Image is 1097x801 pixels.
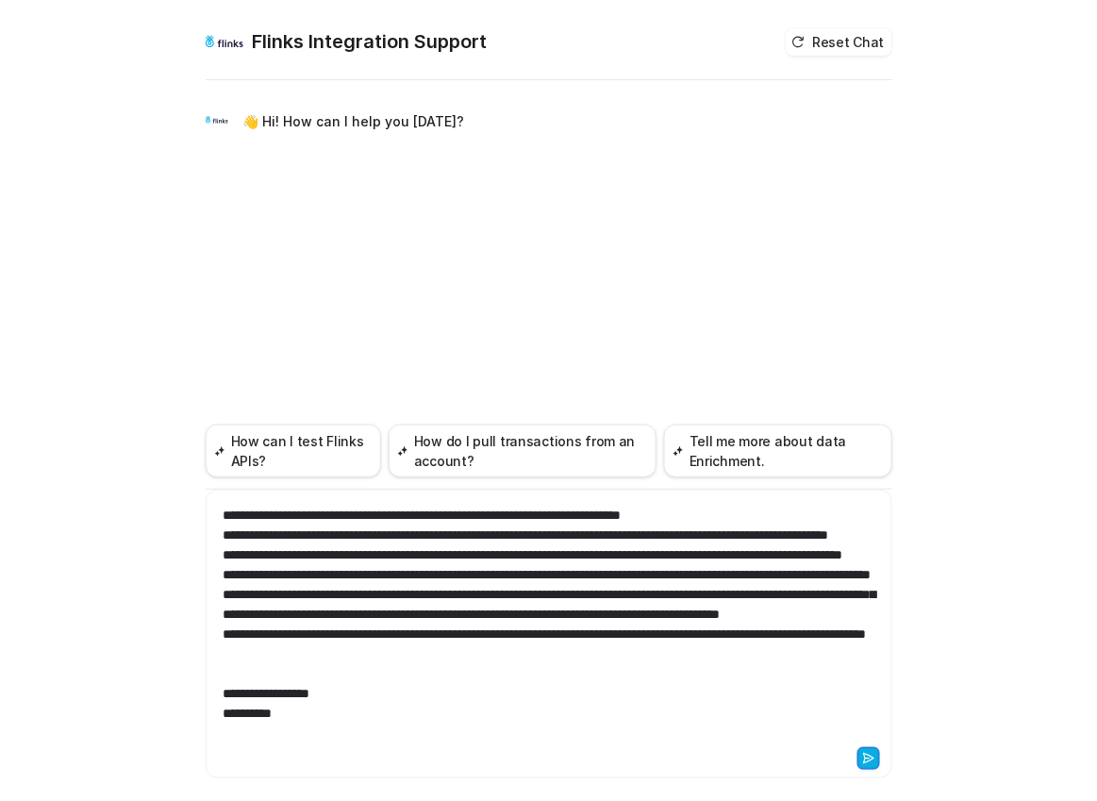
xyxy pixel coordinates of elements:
[253,28,488,55] h2: Flinks Integration Support
[389,425,657,477] button: How do I pull transactions from an account?
[786,28,891,56] button: Reset Chat
[243,110,465,133] p: 👋 Hi! How can I help you [DATE]?
[206,23,243,60] img: Widget
[664,425,892,477] button: Tell me more about data Enrichment.
[206,108,228,131] img: Widget
[206,425,381,477] button: How can I test Flinks APIs?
